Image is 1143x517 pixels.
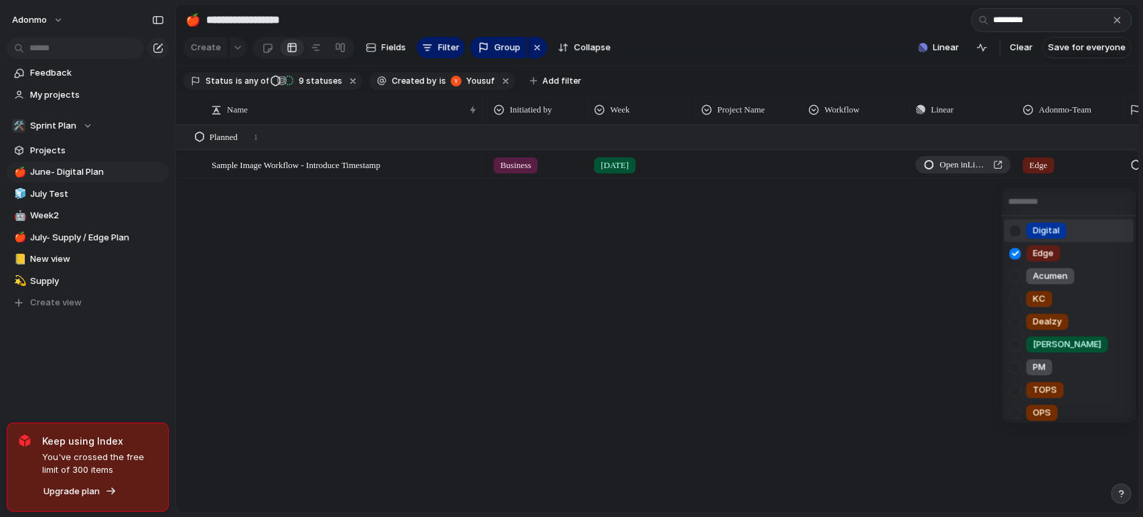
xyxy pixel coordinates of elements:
span: KC [1033,293,1045,306]
span: Acumen [1033,270,1067,283]
span: TOPS [1033,384,1057,397]
span: Dealzy [1033,315,1061,329]
span: [PERSON_NAME] [1033,338,1101,352]
span: PM [1033,361,1045,374]
span: Edge [1033,247,1053,261]
span: Digital [1033,224,1059,238]
span: OPS [1033,407,1051,420]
